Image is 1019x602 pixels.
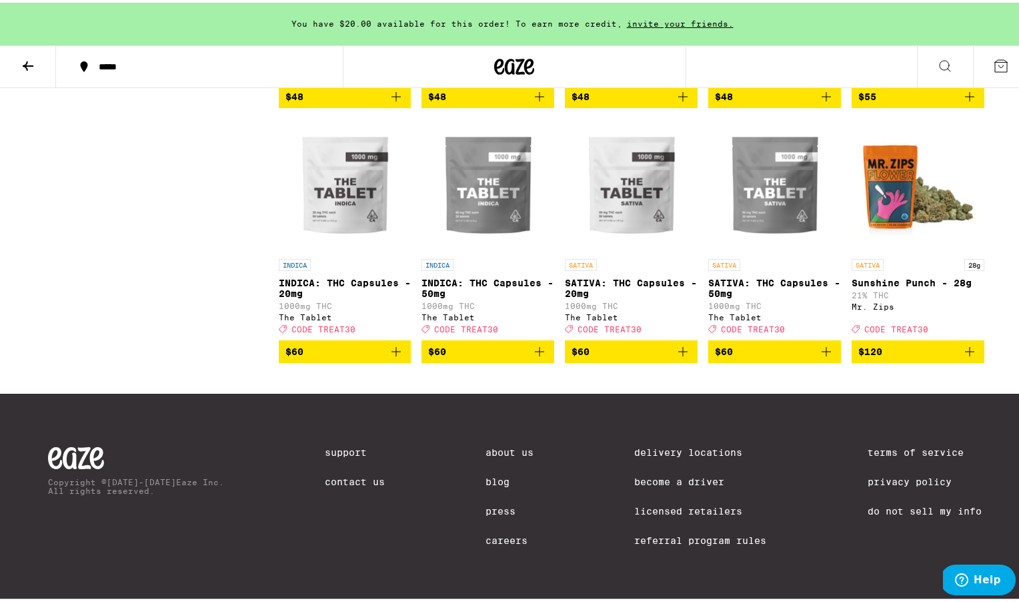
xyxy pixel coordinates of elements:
a: Open page for INDICA: THC Capsules - 20mg from The Tablet [279,116,411,338]
a: Contact Us [325,474,385,485]
iframe: Opens a widget where you can find more information [943,562,1016,595]
button: Add to bag [421,338,554,360]
p: SATIVA: THC Capsules - 50mg [708,275,841,296]
button: Add to bag [279,338,411,360]
p: INDICA: THC Capsules - 20mg [279,275,411,296]
p: 1000mg THC [279,299,411,308]
a: Become a Driver [634,474,766,485]
div: Mr. Zips [852,300,984,308]
p: SATIVA [708,256,740,268]
div: The Tablet [279,310,411,319]
button: Add to bag [421,83,554,105]
img: The Tablet - INDICA: THC Capsules - 20mg [279,116,411,250]
button: Add to bag [852,338,984,360]
p: 1000mg THC [421,299,554,308]
p: SATIVA: THC Capsules - 20mg [565,275,698,296]
span: CODE TREAT30 [291,322,355,331]
button: Add to bag [565,338,698,360]
a: Careers [485,533,534,543]
p: Sunshine Punch - 28g [852,275,984,286]
span: $60 [428,344,446,354]
p: Copyright © [DATE]-[DATE] Eaze Inc. All rights reserved. [48,475,224,493]
div: The Tablet [708,310,841,319]
button: Add to bag [852,83,984,105]
span: $48 [285,89,303,99]
img: Mr. Zips - Sunshine Punch - 28g [852,116,984,250]
button: Add to bag [708,83,841,105]
span: $60 [715,344,733,354]
span: $60 [572,344,590,354]
p: INDICA: THC Capsules - 50mg [421,275,554,296]
span: $48 [715,89,733,99]
p: 1000mg THC [565,299,698,308]
a: Open page for Sunshine Punch - 28g from Mr. Zips [852,116,984,338]
button: Add to bag [279,83,411,105]
p: 21% THC [852,288,984,297]
span: $55 [858,89,876,99]
span: CODE TREAT30 [721,322,785,331]
p: SATIVA [852,256,884,268]
div: The Tablet [565,310,698,319]
p: 28g [964,256,984,268]
span: You have $20.00 available for this order! To earn more credit, [291,17,622,25]
span: invite your friends. [622,17,738,25]
div: The Tablet [421,310,554,319]
img: The Tablet - INDICA: THC Capsules - 50mg [421,116,554,250]
p: INDICA [421,256,453,268]
span: CODE TREAT30 [434,322,498,331]
a: About Us [485,444,534,455]
a: Licensed Retailers [634,503,766,514]
img: The Tablet - SATIVA: THC Capsules - 50mg [708,116,841,250]
a: Open page for SATIVA: THC Capsules - 20mg from The Tablet [565,116,698,338]
span: CODE TREAT30 [864,322,928,331]
p: SATIVA [565,256,597,268]
img: The Tablet - SATIVA: THC Capsules - 20mg [565,116,698,250]
a: Open page for SATIVA: THC Capsules - 50mg from The Tablet [708,116,841,338]
p: 1000mg THC [708,299,841,308]
button: Add to bag [708,338,841,360]
a: Terms of Service [868,444,982,455]
a: Do Not Sell My Info [868,503,982,514]
a: Blog [485,474,534,485]
button: Add to bag [565,83,698,105]
span: $120 [858,344,882,354]
span: $48 [428,89,446,99]
a: Privacy Policy [868,474,982,485]
a: Support [325,444,385,455]
a: Press [485,503,534,514]
a: Delivery Locations [634,444,766,455]
span: $48 [572,89,590,99]
span: $60 [285,344,303,354]
a: Open page for INDICA: THC Capsules - 50mg from The Tablet [421,116,554,338]
a: Referral Program Rules [634,533,766,543]
span: CODE TREAT30 [578,322,642,331]
p: INDICA [279,256,311,268]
